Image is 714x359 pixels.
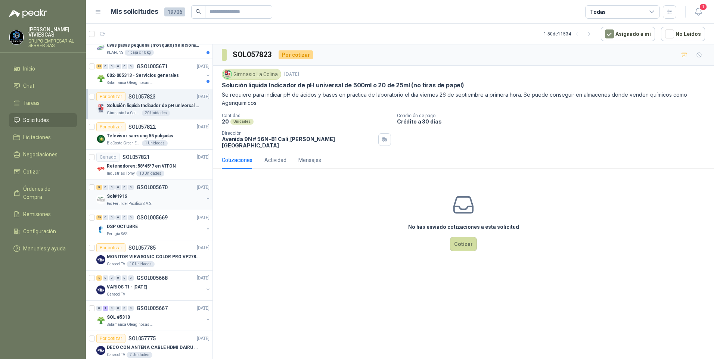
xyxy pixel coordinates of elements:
[96,316,105,325] img: Company Logo
[197,63,209,70] p: [DATE]
[107,201,152,207] p: Rio Fertil del Pacífico S.A.S.
[142,140,168,146] div: 1 Unidades
[23,82,34,90] span: Chat
[96,215,102,220] div: 29
[28,27,77,37] p: [PERSON_NAME] VIVIESCAS
[122,275,127,281] div: 0
[107,80,154,86] p: Salamanca Oleaginosas SAS
[96,134,105,143] img: Company Logo
[96,225,105,234] img: Company Logo
[9,96,77,110] a: Tareas
[127,352,152,358] div: 7 Unidades
[197,275,209,282] p: [DATE]
[137,306,168,311] p: GSOL005667
[107,132,173,140] p: Televisor samsung 55 pulgadas
[9,165,77,179] a: Cotizar
[9,207,77,221] a: Remisiones
[107,102,200,109] p: Solución liquida Indicador de pH universal de 500ml o 20 de 25ml (no tiras de papel)
[544,28,595,40] div: 1 - 50 de 11534
[230,119,254,125] div: Unidades
[408,223,519,231] h3: No has enviado cotizaciones a esta solicitud
[127,261,155,267] div: 10 Unidades
[109,275,115,281] div: 0
[111,6,158,17] h1: Mis solicitudes
[196,9,201,14] span: search
[103,215,108,220] div: 0
[107,314,130,321] p: SOL #5310
[107,231,127,237] p: Perugia SAS
[107,253,200,260] p: MONITOR VIEWSONIC COLOR PRO VP2786-4K
[23,244,66,253] span: Manuales y ayuda
[96,285,105,294] img: Company Logo
[23,133,51,141] span: Licitaciones
[222,136,375,149] p: Avenida 9N # 56N-81 Cali , [PERSON_NAME][GEOGRAPHIC_DATA]
[96,122,125,131] div: Por cotizar
[107,344,200,351] p: DECO CON ANTENA CABLE HDMI DAIRU DR90014
[107,261,125,267] p: Caracol TV
[103,306,108,311] div: 1
[96,64,102,69] div: 13
[397,118,711,125] p: Crédito a 30 días
[107,110,140,116] p: Gimnasio La Colina
[96,104,105,113] img: Company Logo
[107,171,135,177] p: Industrias Tomy
[128,245,156,250] p: SOL057785
[122,185,127,190] div: 0
[197,214,209,221] p: [DATE]
[137,275,168,281] p: GSOL005668
[298,156,321,164] div: Mensajes
[109,64,115,69] div: 0
[86,240,212,271] a: Por cotizarSOL057785[DATE] Company LogoMONITOR VIEWSONIC COLOR PRO VP2786-4KCaracol TV10 Unidades
[107,352,125,358] p: Caracol TV
[23,150,58,159] span: Negociaciones
[109,185,115,190] div: 0
[9,241,77,256] a: Manuales y ayuda
[699,3,707,10] span: 1
[96,306,102,311] div: 0
[222,113,391,118] p: Cantidad
[137,185,168,190] p: GSOL005670
[223,70,232,78] img: Company Logo
[107,50,123,56] p: KLARENS
[9,79,77,93] a: Chat
[397,113,711,118] p: Condición de pago
[222,69,281,80] div: Gimnasio La Colina
[115,275,121,281] div: 0
[115,64,121,69] div: 0
[96,183,211,207] a: 5 0 0 0 0 0 GSOL005670[DATE] Company LogoSol#1916Rio Fertil del Pacífico S.A.S.
[122,154,150,160] p: SOL057821
[197,154,209,161] p: [DATE]
[96,213,211,237] a: 29 0 0 0 0 0 GSOL005669[DATE] Company LogoDSP OCTUBREPerugia SAS
[279,50,313,59] div: Por cotizar
[96,74,105,83] img: Company Logo
[601,27,655,41] button: Asignado a mi
[96,153,119,162] div: Cerrado
[233,49,273,60] h3: SOL057823
[222,91,705,107] p: Se requiere para indicar pH de ácidos y bases en práctica de laboratorio el día viernes 26 de sep...
[23,99,40,107] span: Tareas
[23,168,40,176] span: Cotizar
[197,93,209,100] p: [DATE]
[23,210,51,218] span: Remisiones
[107,322,154,328] p: Salamanca Oleaginosas SAS
[128,64,134,69] div: 0
[142,110,170,116] div: 20 Unidades
[9,147,77,162] a: Negociaciones
[107,140,140,146] p: BioCosta Green Energy S.A.S
[222,131,375,136] p: Dirección
[107,291,125,297] p: Caracol TV
[28,39,77,48] p: GRUPO EMPRESARIAL SERVER SAS
[109,215,115,220] div: 0
[96,92,125,101] div: Por cotizar
[197,244,209,252] p: [DATE]
[96,185,102,190] div: 5
[128,275,134,281] div: 0
[222,81,464,89] p: Solución liquida Indicador de pH universal de 500ml o 20 de 25ml (no tiras de papel)
[109,306,115,311] div: 0
[107,284,147,291] p: VARIOS TI - [DATE]
[128,94,156,99] p: SOL057823
[128,336,156,341] p: SOL057775
[222,156,252,164] div: Cotizaciones
[197,124,209,131] p: [DATE]
[107,72,179,79] p: 002-005313 - Servicios generales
